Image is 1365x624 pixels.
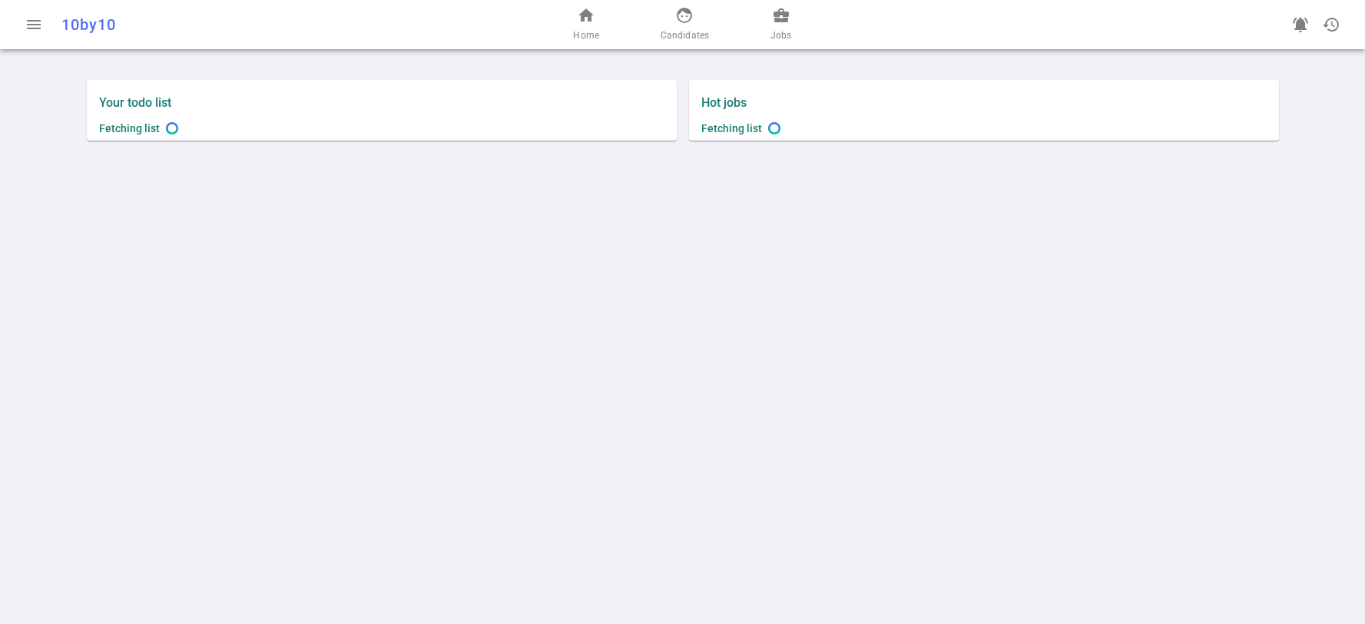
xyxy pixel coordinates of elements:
span: Fetching list [701,122,762,134]
span: history [1322,15,1340,34]
span: Jobs [770,28,791,43]
button: Open menu [18,9,49,40]
span: home [577,6,595,25]
label: Your todo list [99,95,664,110]
span: Fetching list [99,122,160,134]
span: notifications_active [1291,15,1310,34]
span: business_center [772,6,790,25]
a: Jobs [770,6,791,43]
span: Home [573,28,598,43]
label: Hot jobs [701,95,978,110]
button: Open history [1316,9,1347,40]
span: face [675,6,694,25]
a: Go to see announcements [1285,9,1316,40]
div: 10by10 [61,15,449,34]
span: Candidates [661,28,709,43]
a: Home [573,6,598,43]
span: menu [25,15,43,34]
a: Candidates [661,6,709,43]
